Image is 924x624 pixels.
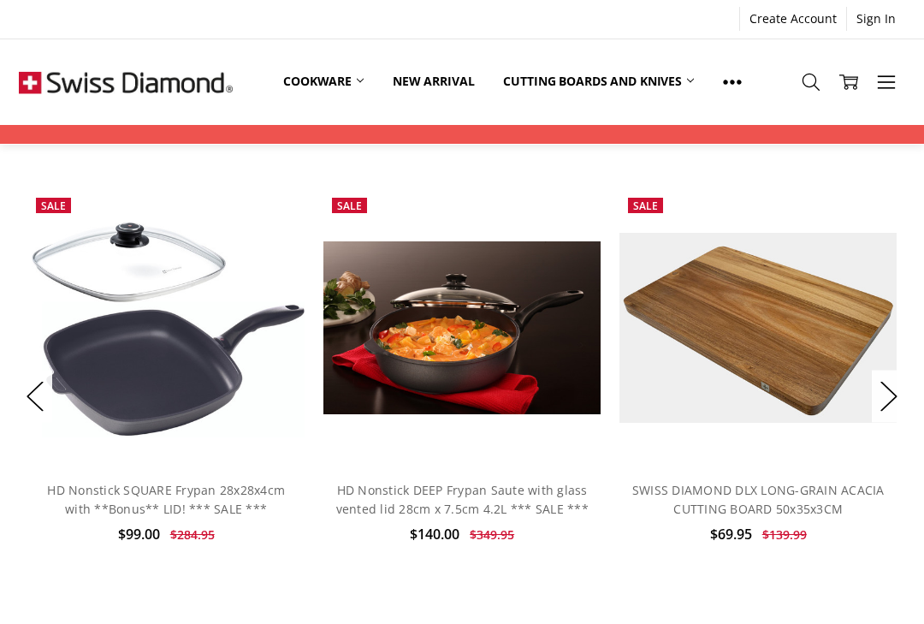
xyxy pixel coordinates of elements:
[633,199,658,213] span: Sale
[378,62,489,100] a: New arrival
[27,189,305,467] a: HD Nonstick SQUARE Frypan 28x28x4cm with **Bonus** LID! *** SALE ***
[27,218,305,437] img: HD Nonstick SQUARE Frypan 28x28x4cm with **Bonus** LID! *** SALE ***
[872,371,906,423] button: Next
[170,526,215,543] span: $284.95
[27,134,896,151] p: Fall In Love With Your Kitchen Again
[19,39,233,125] img: Free Shipping On Every Order
[762,526,807,543] span: $139.99
[619,189,897,467] a: SWISS DIAMOND DLX LONG-GRAIN ACACIA CUTTING BOARD 50x35x3CM
[489,62,708,100] a: Cutting boards and knives
[118,525,160,544] span: $99.00
[269,62,378,100] a: Cookware
[18,371,52,423] button: Previous
[470,526,514,543] span: $349.95
[710,525,752,544] span: $69.95
[619,233,897,422] img: SWISS DIAMOND DLX LONG-GRAIN ACACIA CUTTING BOARD 50x35x3CM
[337,199,362,213] span: Sale
[632,482,885,517] a: SWISS DIAMOND DLX LONG-GRAIN ACACIA CUTTING BOARD 50x35x3CM
[740,7,846,31] a: Create Account
[323,189,601,467] a: HD Nonstick DEEP Frypan Saute with glass vented lid 28cm x 7.5cm 4.2L *** SALE ***
[47,482,285,517] a: HD Nonstick SQUARE Frypan 28x28x4cm with **Bonus** LID! *** SALE ***
[847,7,905,31] a: Sign In
[323,241,601,413] img: HD Nonstick DEEP Frypan Saute with glass vented lid 28cm x 7.5cm 4.2L *** SALE ***
[708,62,756,101] a: Show All
[410,525,459,544] span: $140.00
[41,199,66,213] span: Sale
[336,482,589,517] a: HD Nonstick DEEP Frypan Saute with glass vented lid 28cm x 7.5cm 4.2L *** SALE ***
